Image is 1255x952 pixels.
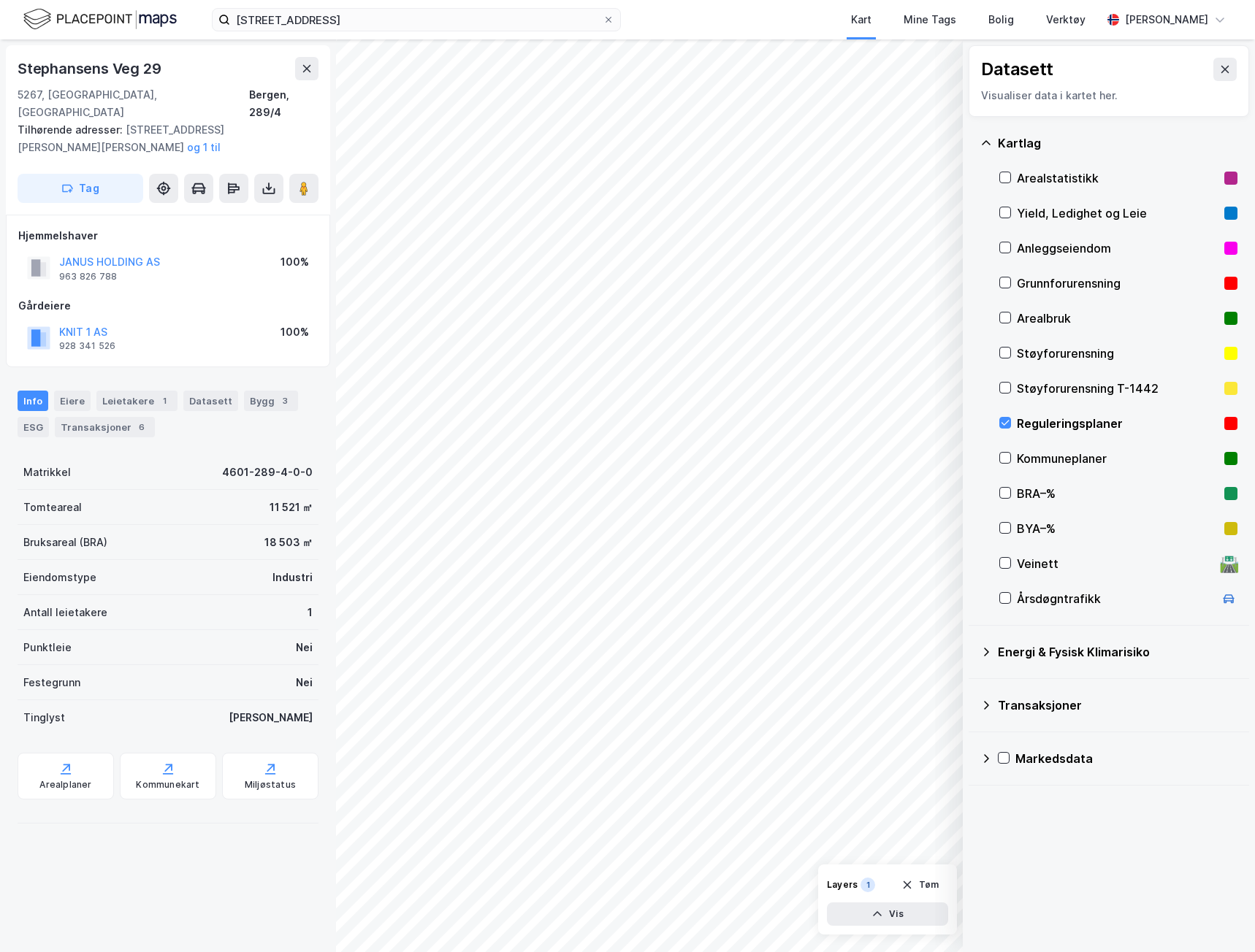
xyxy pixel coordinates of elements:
[1017,169,1218,187] div: Arealstatistikk
[18,297,318,315] div: Gårdeiere
[904,11,956,28] div: Mine Tags
[998,696,1237,714] div: Transaksjoner
[851,11,871,28] div: Kart
[18,174,143,203] button: Tag
[264,534,313,551] div: 18 503 ㎡
[1017,380,1218,397] div: Støyforurensning T-1442
[54,391,91,411] div: Eiere
[157,394,172,408] div: 1
[1017,485,1218,502] div: BRA–%
[998,134,1237,152] div: Kartlag
[296,674,313,691] div: Nei
[23,464,71,481] div: Matrikkel
[136,779,199,791] div: Kommunekart
[981,58,1053,81] div: Datasett
[1017,415,1218,432] div: Reguleringsplaner
[23,7,177,32] img: logo.f888ab2527a4732fd821a326f86c7f29.svg
[1182,882,1255,952] iframe: Chat Widget
[281,323,309,341] div: 100%
[245,779,296,791] div: Miljøstatus
[23,534,107,551] div: Bruksareal (BRA)
[278,394,292,408] div: 3
[39,779,91,791] div: Arealplaner
[892,873,948,897] button: Tøm
[23,569,96,586] div: Eiendomstype
[23,709,65,726] div: Tinglyst
[827,902,948,926] button: Vis
[1125,11,1208,28] div: [PERSON_NAME]
[55,417,155,437] div: Transaksjoner
[1182,882,1255,952] div: Kontrollprogram for chat
[281,253,309,271] div: 100%
[18,417,49,437] div: ESG
[96,391,178,411] div: Leietakere
[981,87,1237,104] div: Visualiser data i kartet her.
[1046,11,1086,28] div: Verktøy
[988,11,1014,28] div: Bolig
[1219,554,1239,573] div: 🛣️
[1017,275,1218,292] div: Grunnforurensning
[18,57,164,80] div: Stephansens Veg 29
[18,391,48,411] div: Info
[59,271,117,283] div: 963 826 788
[1017,555,1214,572] div: Veinett
[18,121,307,156] div: [STREET_ADDRESS][PERSON_NAME][PERSON_NAME]
[134,420,149,434] div: 6
[296,639,313,656] div: Nei
[1017,310,1218,327] div: Arealbruk
[229,709,313,726] div: [PERSON_NAME]
[18,86,249,121] div: 5267, [GEOGRAPHIC_DATA], [GEOGRAPHIC_DATA]
[827,879,858,891] div: Layers
[998,643,1237,661] div: Energi & Fysisk Klimarisiko
[59,340,115,352] div: 928 341 526
[1017,450,1218,467] div: Kommuneplaner
[23,499,82,516] div: Tomteareal
[861,878,875,892] div: 1
[249,86,318,121] div: Bergen, 289/4
[23,674,80,691] div: Festegrunn
[18,227,318,245] div: Hjemmelshaver
[230,9,603,31] input: Søk på adresse, matrikkel, gårdeiere, leietakere eller personer
[18,123,126,136] span: Tilhørende adresser:
[1017,590,1214,607] div: Årsdøgntrafikk
[23,604,107,621] div: Antall leietakere
[183,391,238,411] div: Datasett
[1015,750,1237,767] div: Markedsdata
[222,464,313,481] div: 4601-289-4-0-0
[1017,239,1218,257] div: Anleggseiendom
[270,499,313,516] div: 11 521 ㎡
[1017,204,1218,222] div: Yield, Ledighet og Leie
[308,604,313,621] div: 1
[244,391,298,411] div: Bygg
[23,639,72,656] div: Punktleie
[272,569,313,586] div: Industri
[1017,520,1218,537] div: BYA–%
[1017,345,1218,362] div: Støyforurensning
